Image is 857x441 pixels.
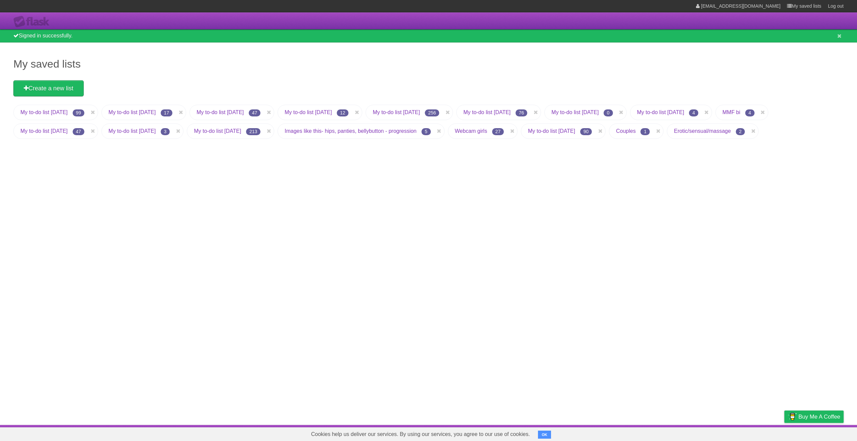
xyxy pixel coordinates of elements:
[337,109,349,116] span: 12
[194,128,241,134] a: My to-do list [DATE]
[455,128,487,134] a: Webcam girls
[73,128,85,135] span: 47
[249,109,261,116] span: 47
[13,80,84,96] a: Create a new list
[425,109,439,116] span: 256
[463,109,511,115] a: My to-do list [DATE]
[492,128,504,135] span: 27
[13,16,54,28] div: Flask
[695,427,709,439] a: About
[161,109,173,116] span: 17
[753,427,768,439] a: Terms
[73,109,85,116] span: 99
[285,128,416,134] a: Images like this- hips, panties, bellybutton - progression
[616,128,636,134] a: Couples
[421,128,431,135] span: 5
[551,109,599,115] a: My to-do list [DATE]
[784,411,844,423] a: Buy me a coffee
[640,128,650,135] span: 1
[161,128,170,135] span: 3
[580,128,592,135] span: 90
[674,128,731,134] a: Erotic/sensual/massage
[717,427,745,439] a: Developers
[528,128,575,134] a: My to-do list [DATE]
[798,411,840,423] span: Buy me a coffee
[516,109,528,116] span: 76
[604,109,613,116] span: 0
[246,128,260,135] span: 213
[304,428,537,441] span: Cookies help us deliver our services. By using our services, you agree to our use of cookies.
[689,109,698,116] span: 4
[373,109,420,115] a: My to-do list [DATE]
[736,128,745,135] span: 2
[20,109,68,115] a: My to-do list [DATE]
[108,109,156,115] a: My to-do list [DATE]
[20,128,68,134] a: My to-do list [DATE]
[538,431,551,439] button: OK
[197,109,244,115] a: My to-do list [DATE]
[801,427,844,439] a: Suggest a feature
[13,56,844,72] h1: My saved lists
[776,427,793,439] a: Privacy
[108,128,156,134] a: My to-do list [DATE]
[788,411,797,422] img: Buy me a coffee
[637,109,684,115] a: My to-do list [DATE]
[285,109,332,115] a: My to-do list [DATE]
[745,109,755,116] span: 4
[722,109,740,115] a: MMF bi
